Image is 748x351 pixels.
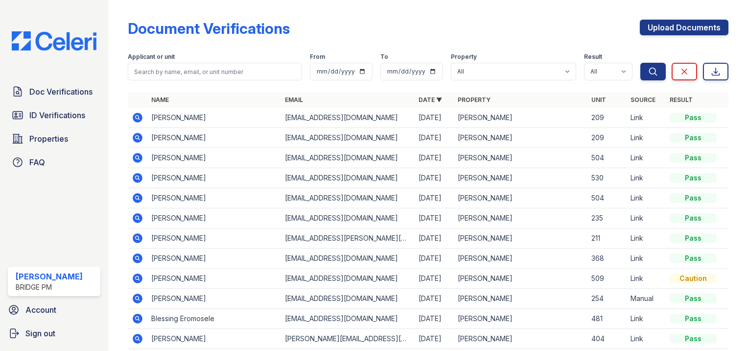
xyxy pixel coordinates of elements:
[627,249,666,269] td: Link
[25,327,55,339] span: Sign out
[454,128,587,148] td: [PERSON_NAME]
[627,108,666,128] td: Link
[670,233,717,243] div: Pass
[415,289,454,309] td: [DATE]
[285,96,303,103] a: Email
[451,53,477,61] label: Property
[627,208,666,228] td: Link
[8,105,100,125] a: ID Verifications
[16,282,83,292] div: Bridge PM
[627,228,666,249] td: Link
[627,289,666,309] td: Manual
[415,128,454,148] td: [DATE]
[281,208,415,228] td: [EMAIL_ADDRESS][DOMAIN_NAME]
[670,113,717,123] div: Pass
[415,329,454,349] td: [DATE]
[454,269,587,289] td: [PERSON_NAME]
[454,108,587,128] td: [PERSON_NAME]
[415,249,454,269] td: [DATE]
[151,96,169,103] a: Name
[627,269,666,289] td: Link
[591,96,606,103] a: Unit
[29,86,93,98] span: Doc Verifications
[281,108,415,128] td: [EMAIL_ADDRESS][DOMAIN_NAME]
[147,309,281,329] td: Blessing Eromosele
[627,329,666,349] td: Link
[707,312,738,341] iframe: chat widget
[415,309,454,329] td: [DATE]
[584,53,602,61] label: Result
[587,309,627,329] td: 481
[147,128,281,148] td: [PERSON_NAME]
[147,228,281,249] td: [PERSON_NAME]
[415,269,454,289] td: [DATE]
[281,128,415,148] td: [EMAIL_ADDRESS][DOMAIN_NAME]
[454,188,587,208] td: [PERSON_NAME]
[627,148,666,168] td: Link
[454,249,587,269] td: [PERSON_NAME]
[670,133,717,143] div: Pass
[147,289,281,309] td: [PERSON_NAME]
[4,300,104,320] a: Account
[147,329,281,349] td: [PERSON_NAME]
[670,153,717,163] div: Pass
[627,188,666,208] td: Link
[587,168,627,188] td: 530
[454,148,587,168] td: [PERSON_NAME]
[670,173,717,183] div: Pass
[587,289,627,309] td: 254
[8,82,100,101] a: Doc Verifications
[29,109,85,121] span: ID Verifications
[415,108,454,128] td: [DATE]
[670,334,717,344] div: Pass
[587,188,627,208] td: 504
[310,53,325,61] label: From
[419,96,442,103] a: Date ▼
[454,208,587,228] td: [PERSON_NAME]
[670,314,717,324] div: Pass
[147,168,281,188] td: [PERSON_NAME]
[587,128,627,148] td: 209
[670,274,717,283] div: Caution
[281,269,415,289] td: [EMAIL_ADDRESS][DOMAIN_NAME]
[640,20,728,35] a: Upload Documents
[147,249,281,269] td: [PERSON_NAME]
[454,309,587,329] td: [PERSON_NAME]
[147,148,281,168] td: [PERSON_NAME]
[16,271,83,282] div: [PERSON_NAME]
[4,324,104,343] a: Sign out
[415,188,454,208] td: [DATE]
[454,168,587,188] td: [PERSON_NAME]
[631,96,655,103] a: Source
[454,228,587,249] td: [PERSON_NAME]
[587,249,627,269] td: 368
[587,148,627,168] td: 504
[281,309,415,329] td: [EMAIL_ADDRESS][DOMAIN_NAME]
[281,249,415,269] td: [EMAIL_ADDRESS][DOMAIN_NAME]
[147,208,281,228] td: [PERSON_NAME]
[147,269,281,289] td: [PERSON_NAME]
[281,168,415,188] td: [EMAIL_ADDRESS][DOMAIN_NAME]
[454,289,587,309] td: [PERSON_NAME]
[281,148,415,168] td: [EMAIL_ADDRESS][DOMAIN_NAME]
[587,208,627,228] td: 235
[4,31,104,50] img: CE_Logo_Blue-a8612792a0a2168367f1c8372b55b34899dd931a85d93a1a3d3e32e68fde9ad4.png
[454,329,587,349] td: [PERSON_NAME]
[281,188,415,208] td: [EMAIL_ADDRESS][DOMAIN_NAME]
[128,63,302,80] input: Search by name, email, or unit number
[415,168,454,188] td: [DATE]
[587,108,627,128] td: 209
[29,156,45,168] span: FAQ
[670,193,717,203] div: Pass
[627,168,666,188] td: Link
[380,53,388,61] label: To
[458,96,491,103] a: Property
[415,208,454,228] td: [DATE]
[8,129,100,149] a: Properties
[587,329,627,349] td: 404
[587,228,627,249] td: 211
[627,309,666,329] td: Link
[415,228,454,249] td: [DATE]
[8,152,100,172] a: FAQ
[670,96,693,103] a: Result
